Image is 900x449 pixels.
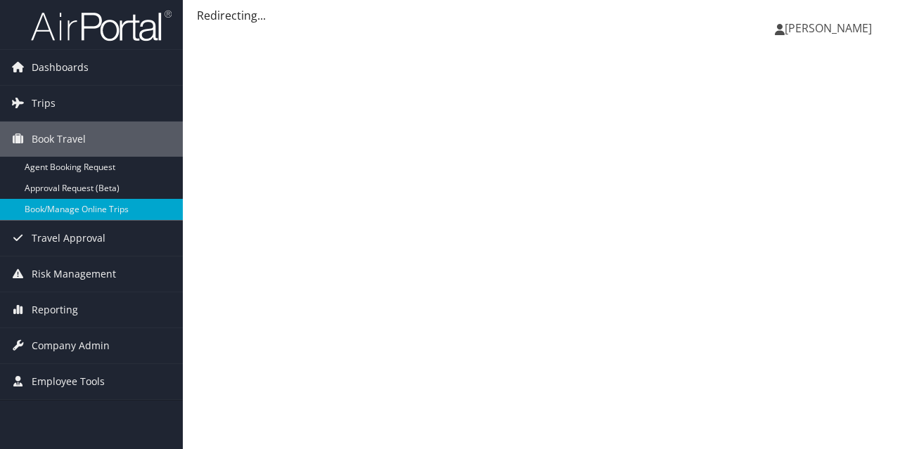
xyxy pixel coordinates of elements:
[775,7,886,49] a: [PERSON_NAME]
[32,256,116,292] span: Risk Management
[32,50,89,85] span: Dashboards
[32,221,105,256] span: Travel Approval
[197,7,886,24] div: Redirecting...
[32,292,78,327] span: Reporting
[31,9,172,42] img: airportal-logo.png
[32,122,86,157] span: Book Travel
[785,20,872,36] span: [PERSON_NAME]
[32,86,56,121] span: Trips
[32,328,110,363] span: Company Admin
[32,364,105,399] span: Employee Tools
